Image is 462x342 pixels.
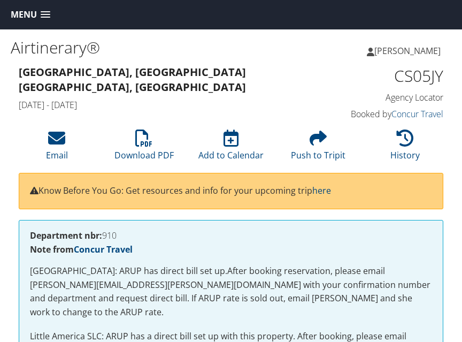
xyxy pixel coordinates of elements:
strong: [GEOGRAPHIC_DATA], [GEOGRAPHIC_DATA] [GEOGRAPHIC_DATA], [GEOGRAPHIC_DATA] [19,65,246,94]
h4: Agency Locator [312,92,443,103]
strong: Note from [30,244,133,255]
h1: Airtinerary® [11,36,231,59]
a: Email [46,135,68,161]
a: Concur Travel [74,244,133,255]
a: Add to Calendar [198,135,264,161]
p: [GEOGRAPHIC_DATA]: ARUP has direct bill set up.After booking reservation, please email [PERSON_NA... [30,264,432,319]
h4: 910 [30,231,432,240]
h1: CS05JY [312,65,443,87]
a: Concur Travel [391,108,443,120]
h4: [DATE] - [DATE] [19,99,296,111]
a: History [390,135,420,161]
a: Push to Tripit [291,135,345,161]
p: Know Before You Go: Get resources and info for your upcoming trip [30,184,432,198]
a: Download PDF [114,135,174,161]
strong: Department nbr: [30,230,102,241]
span: Menu [11,10,37,20]
h4: Booked by [312,108,443,120]
a: Menu [5,6,56,24]
span: [PERSON_NAME] [374,45,441,57]
a: here [312,185,331,196]
a: [PERSON_NAME] [367,35,451,67]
